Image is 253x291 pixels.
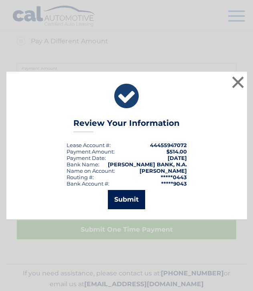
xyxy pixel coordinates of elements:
[230,74,246,90] button: ×
[67,155,106,161] div: :
[166,148,187,155] span: $514.00
[67,180,109,187] div: Bank Account #:
[73,118,180,132] h3: Review Your Information
[108,161,187,168] strong: [PERSON_NAME] BANK, N.A.
[150,142,187,148] strong: 44455947072
[168,155,187,161] span: [DATE]
[67,148,115,155] div: Payment Amount:
[67,174,94,180] div: Routing #:
[67,142,111,148] div: Lease Account #:
[108,190,145,209] button: Submit
[67,168,115,174] div: Name on Account:
[67,155,105,161] span: Payment Date
[140,168,187,174] strong: [PERSON_NAME]
[67,161,99,168] div: Bank Name:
